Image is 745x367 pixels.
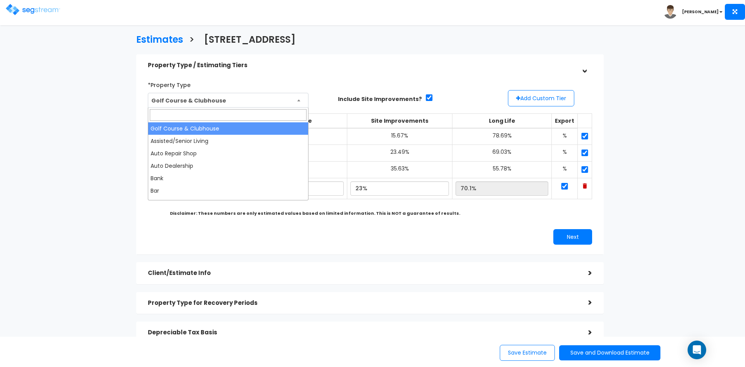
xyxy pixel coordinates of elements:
[552,162,578,178] td: %
[148,135,308,147] li: Assisted/Senior Living
[578,58,590,73] div: >
[508,90,574,106] button: Add Custom Tier
[500,345,555,361] button: Save Estimate
[452,162,552,178] td: 55.78%
[198,27,296,50] a: [STREET_ADDRESS]
[552,128,578,145] td: %
[452,113,552,128] th: Long Life
[577,297,592,309] div: >
[148,184,308,197] li: Bar
[148,270,577,277] h5: Client/Estimate Info
[148,172,308,184] li: Bank
[148,147,308,160] li: Auto Repair Shop
[148,329,577,336] h5: Depreciable Tax Basis
[577,267,592,279] div: >
[347,162,452,178] td: 35.63%
[148,197,308,209] li: Big Box Retail
[452,145,552,162] td: 69.03%
[552,113,578,128] th: Export
[552,145,578,162] td: %
[148,300,577,306] h5: Property Type for Recovery Periods
[204,35,296,47] h3: [STREET_ADDRESS]
[347,113,452,128] th: Site Improvements
[148,78,191,89] label: *Property Type
[553,229,592,245] button: Next
[583,183,587,189] img: Trash Icon
[577,327,592,339] div: >
[688,341,706,359] div: Open Intercom Messenger
[347,145,452,162] td: 23.49%
[148,93,308,108] span: Golf Course & Clubhouse
[347,128,452,145] td: 15.67%
[682,9,719,15] b: [PERSON_NAME]
[130,27,183,50] a: Estimates
[170,210,460,216] b: Disclaimer: These numbers are only estimated values based on limited information. This is NOT a g...
[559,345,660,360] button: Save and Download Estimate
[452,128,552,145] td: 78.69%
[148,122,308,135] li: Golf Course & Clubhouse
[148,93,308,108] span: Golf Course & Clubhouse
[338,95,422,103] label: Include Site Improvements?
[148,160,308,172] li: Auto Dealership
[6,4,60,15] img: logo.png
[148,62,577,69] h5: Property Type / Estimating Tiers
[136,35,183,47] h3: Estimates
[189,35,194,47] h3: >
[664,5,677,19] img: avatar.png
